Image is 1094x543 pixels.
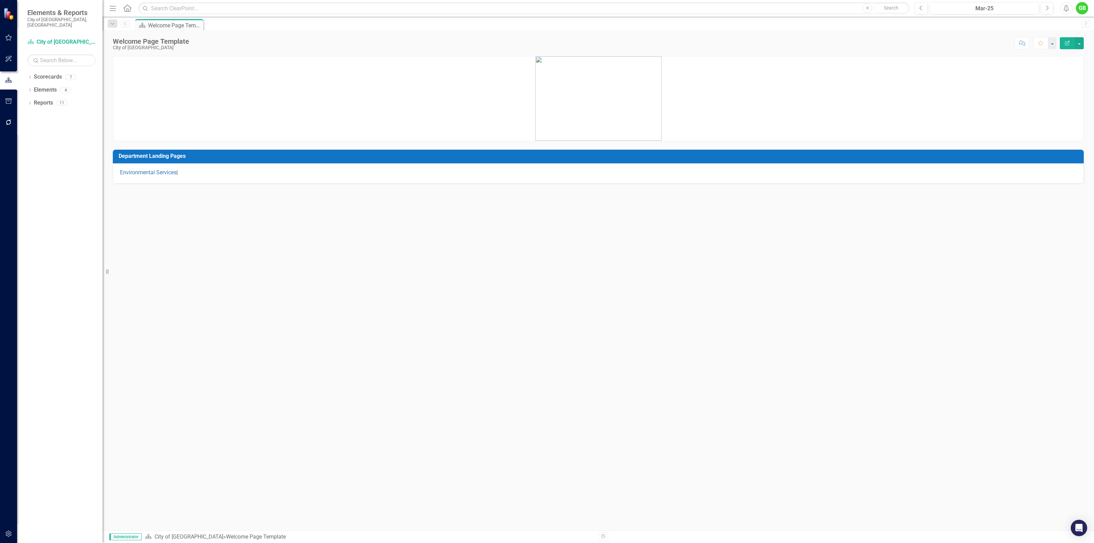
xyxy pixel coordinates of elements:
[109,533,142,540] span: Administrator
[27,38,96,46] a: City of [GEOGRAPHIC_DATA]
[148,21,202,30] div: Welcome Page Template
[120,169,176,176] a: Environmental Services
[3,8,15,20] img: ClearPoint Strategy
[1071,520,1087,536] div: Open Intercom Messenger
[874,3,908,13] button: Search
[884,5,898,11] span: Search
[34,73,62,81] a: Scorecards
[34,99,53,107] a: Reports
[138,2,910,14] input: Search ClearPoint...
[145,533,593,541] div: »
[155,533,223,540] a: City of [GEOGRAPHIC_DATA]
[65,74,76,80] div: 7
[119,153,1080,159] h3: Department Landing Pages
[932,4,1037,13] div: Mar-25
[56,100,67,106] div: 11
[120,169,1077,177] p: |
[27,54,96,66] input: Search Below...
[27,9,96,17] span: Elements & Reports
[34,86,57,94] a: Elements
[1076,2,1088,14] button: GB
[113,45,189,50] div: City of [GEOGRAPHIC_DATA]
[226,533,286,540] div: Welcome Page Template
[113,38,189,45] div: Welcome Page Template
[60,87,71,93] div: 4
[930,2,1039,14] button: Mar-25
[27,17,96,28] small: City of [GEOGRAPHIC_DATA], [GEOGRAPHIC_DATA]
